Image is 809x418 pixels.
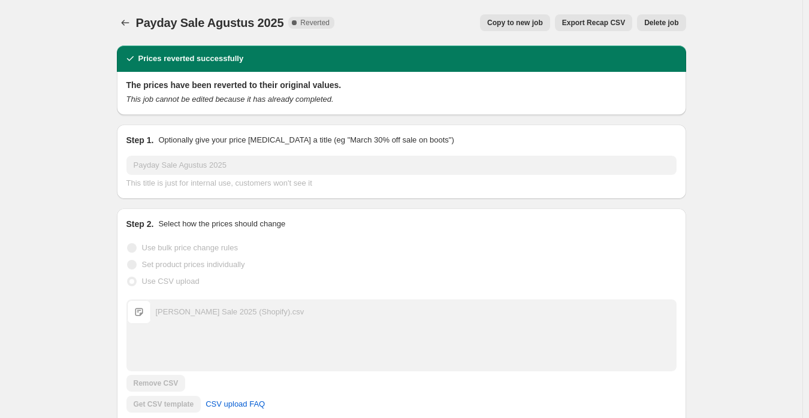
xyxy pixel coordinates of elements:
[142,243,238,252] span: Use bulk price change rules
[487,18,543,28] span: Copy to new job
[126,218,154,230] h2: Step 2.
[142,260,245,269] span: Set product prices individually
[562,18,625,28] span: Export Recap CSV
[300,18,330,28] span: Reverted
[126,134,154,146] h2: Step 1.
[126,95,334,104] i: This job cannot be edited because it has already completed.
[206,398,265,410] span: CSV upload FAQ
[158,134,454,146] p: Optionally give your price [MEDICAL_DATA] a title (eg "March 30% off sale on boots")
[126,156,677,175] input: 30% off holiday sale
[136,16,284,29] span: Payday Sale Agustus 2025
[644,18,678,28] span: Delete job
[117,14,134,31] button: Price change jobs
[637,14,686,31] button: Delete job
[480,14,550,31] button: Copy to new job
[142,277,200,286] span: Use CSV upload
[126,178,312,187] span: This title is just for internal use, customers won't see it
[126,79,677,91] h2: The prices have been reverted to their original values.
[158,218,285,230] p: Select how the prices should change
[156,306,304,318] div: [PERSON_NAME] Sale 2025 (Shopify).csv
[198,395,272,414] a: CSV upload FAQ
[555,14,632,31] button: Export Recap CSV
[138,53,244,65] h2: Prices reverted successfully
